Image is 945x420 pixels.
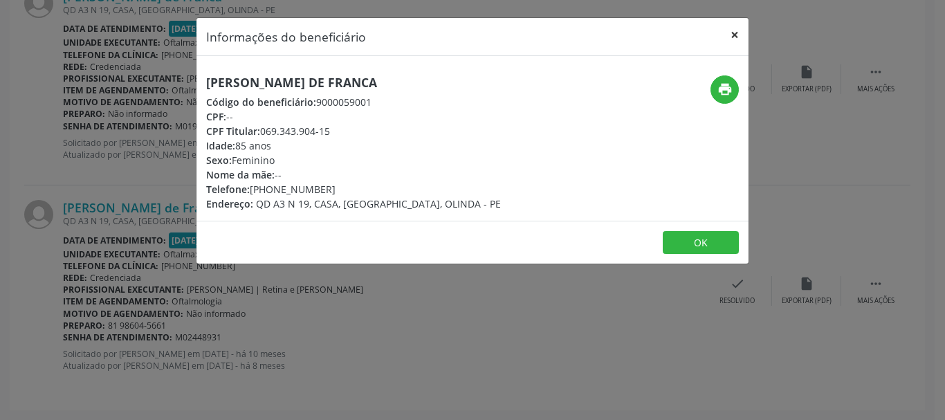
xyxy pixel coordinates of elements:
button: Close [721,18,749,52]
button: OK [663,231,739,255]
span: Código do beneficiário: [206,95,316,109]
div: Feminino [206,153,501,167]
span: QD A3 N 19, CASA, [GEOGRAPHIC_DATA], OLINDA - PE [256,197,501,210]
div: -- [206,167,501,182]
i: print [717,82,733,97]
span: CPF Titular: [206,125,260,138]
h5: [PERSON_NAME] de Franca [206,75,501,90]
div: 069.343.904-15 [206,124,501,138]
div: [PHONE_NUMBER] [206,182,501,197]
div: 9000059001 [206,95,501,109]
div: 85 anos [206,138,501,153]
span: Telefone: [206,183,250,196]
span: Endereço: [206,197,253,210]
h5: Informações do beneficiário [206,28,366,46]
span: Nome da mãe: [206,168,275,181]
span: CPF: [206,110,226,123]
div: -- [206,109,501,124]
span: Idade: [206,139,235,152]
span: Sexo: [206,154,232,167]
button: print [710,75,739,104]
